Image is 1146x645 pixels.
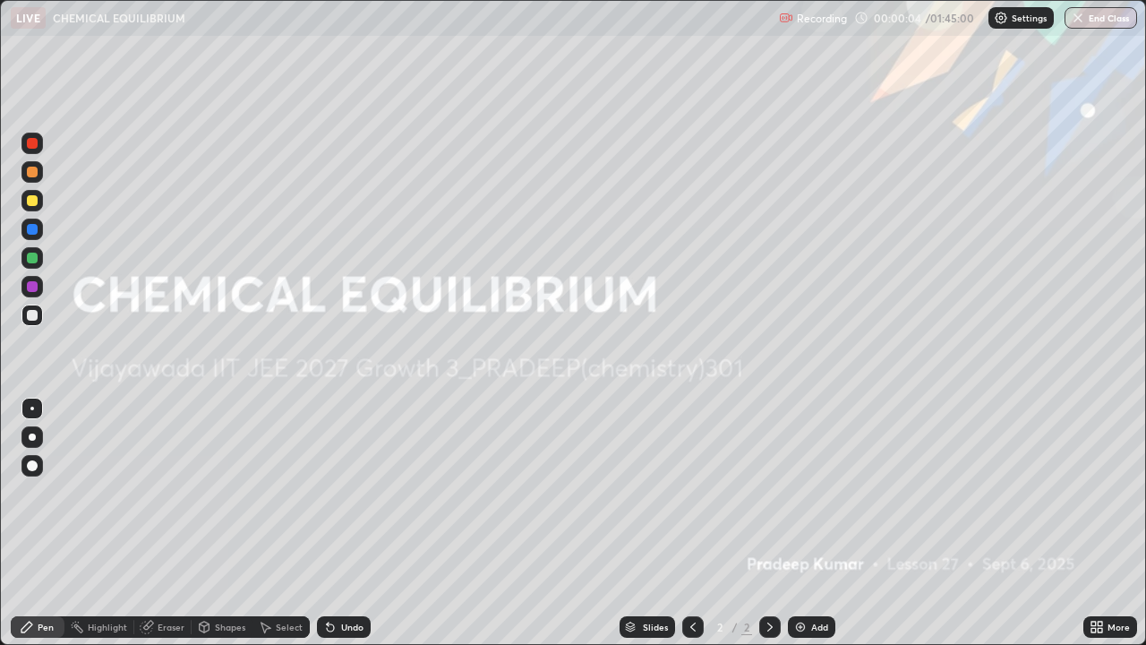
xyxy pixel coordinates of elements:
div: 2 [741,619,752,635]
div: Slides [643,623,668,632]
img: add-slide-button [793,620,808,634]
div: More [1108,623,1130,632]
div: Shapes [215,623,245,632]
div: 2 [711,622,729,632]
div: Pen [38,623,54,632]
div: Highlight [88,623,127,632]
div: Eraser [158,623,184,632]
button: End Class [1065,7,1137,29]
p: CHEMICAL EQUILIBRIUM [53,11,185,25]
div: Select [276,623,303,632]
div: / [732,622,738,632]
div: Add [811,623,828,632]
img: class-settings-icons [994,11,1008,25]
img: recording.375f2c34.svg [779,11,793,25]
p: LIVE [16,11,40,25]
p: Settings [1012,13,1047,22]
div: Undo [341,623,363,632]
p: Recording [797,12,847,25]
img: end-class-cross [1071,11,1085,25]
